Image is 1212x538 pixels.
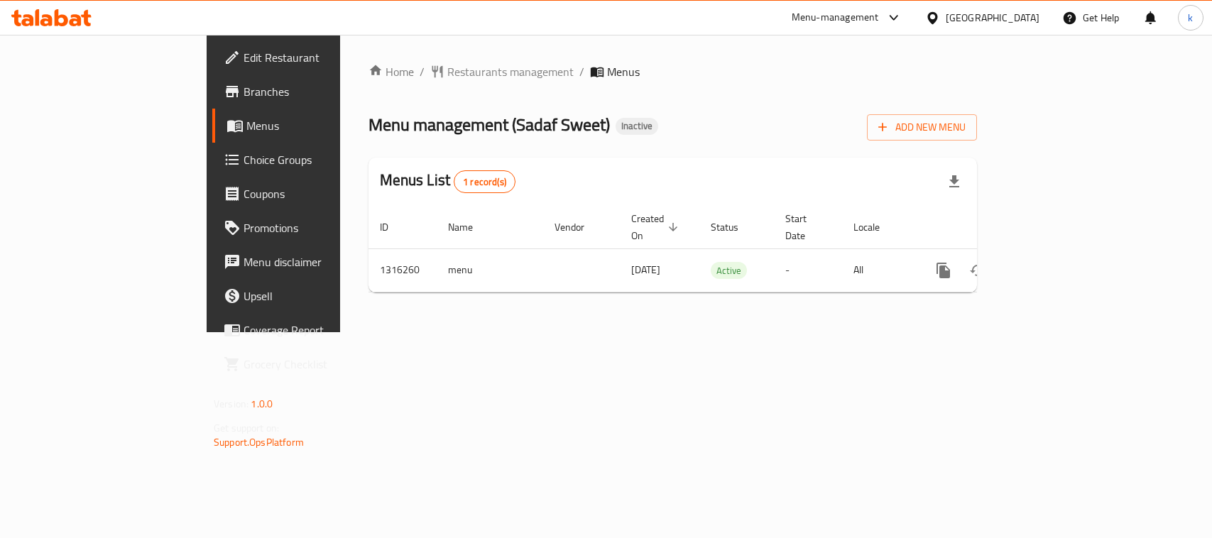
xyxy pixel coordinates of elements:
[212,40,409,75] a: Edit Restaurant
[454,175,515,189] span: 1 record(s)
[878,119,966,136] span: Add New Menu
[244,151,398,168] span: Choice Groups
[244,219,398,236] span: Promotions
[448,219,491,236] span: Name
[579,63,584,80] li: /
[915,206,1074,249] th: Actions
[251,395,273,413] span: 1.0.0
[212,177,409,211] a: Coupons
[631,210,682,244] span: Created On
[927,253,961,287] button: more
[368,63,977,80] nav: breadcrumb
[711,219,757,236] span: Status
[380,219,407,236] span: ID
[244,356,398,373] span: Grocery Checklist
[437,248,543,292] td: menu
[853,219,898,236] span: Locale
[244,83,398,100] span: Branches
[607,63,640,80] span: Menus
[454,170,515,193] div: Total records count
[368,109,610,141] span: Menu management ( Sadaf Sweet )
[430,63,574,80] a: Restaurants management
[212,109,409,143] a: Menus
[212,279,409,313] a: Upsell
[711,263,747,279] span: Active
[380,170,515,193] h2: Menus List
[212,143,409,177] a: Choice Groups
[420,63,425,80] li: /
[244,322,398,339] span: Coverage Report
[616,120,658,132] span: Inactive
[214,419,279,437] span: Get support on:
[774,248,842,292] td: -
[246,117,398,134] span: Menus
[792,9,879,26] div: Menu-management
[842,248,915,292] td: All
[616,118,658,135] div: Inactive
[244,185,398,202] span: Coupons
[937,165,971,199] div: Export file
[555,219,603,236] span: Vendor
[961,253,995,287] button: Change Status
[711,262,747,279] div: Active
[212,347,409,381] a: Grocery Checklist
[214,395,249,413] span: Version:
[631,260,660,279] span: [DATE]
[212,313,409,347] a: Coverage Report
[244,49,398,66] span: Edit Restaurant
[214,433,304,451] a: Support.OpsPlatform
[212,245,409,279] a: Menu disclaimer
[244,253,398,270] span: Menu disclaimer
[867,114,977,141] button: Add New Menu
[1188,10,1193,26] span: k
[785,210,825,244] span: Start Date
[447,63,574,80] span: Restaurants management
[244,287,398,304] span: Upsell
[212,211,409,245] a: Promotions
[946,10,1039,26] div: [GEOGRAPHIC_DATA]
[212,75,409,109] a: Branches
[368,206,1074,292] table: enhanced table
